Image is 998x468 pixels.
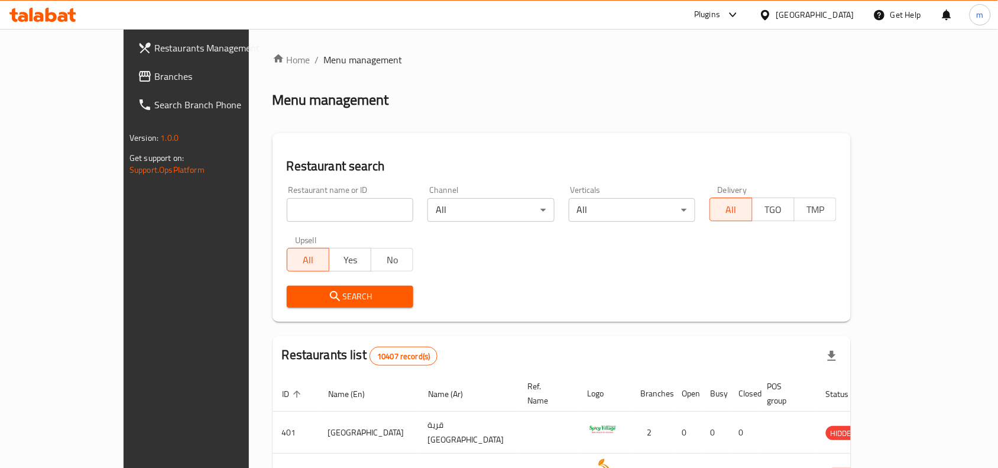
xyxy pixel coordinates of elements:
label: Upsell [295,236,317,244]
th: Busy [701,376,730,412]
button: TGO [752,198,795,221]
span: Search [296,289,404,304]
span: No [376,251,409,269]
td: [GEOGRAPHIC_DATA] [319,412,419,454]
div: Plugins [694,8,720,22]
span: ID [282,387,304,401]
button: All [287,248,329,272]
button: TMP [794,198,837,221]
button: Search [287,286,414,308]
nav: breadcrumb [273,53,851,67]
div: All [427,198,555,222]
a: Support.OpsPlatform [129,162,205,177]
h2: Restaurant search [287,157,837,175]
a: Search Branch Phone [128,91,290,119]
span: Get support on: [129,150,184,166]
td: 0 [673,412,701,454]
input: Search for restaurant name or ID.. [287,198,414,222]
h2: Menu management [273,91,389,109]
td: 0 [730,412,758,454]
button: No [371,248,413,272]
td: 2 [631,412,673,454]
span: Yes [334,251,367,269]
div: All [569,198,696,222]
th: Branches [631,376,673,412]
th: Open [673,376,701,412]
span: Search Branch Phone [154,98,281,112]
span: 1.0.0 [160,130,179,146]
span: Ref. Name [528,379,564,408]
span: TMP [799,201,832,218]
a: Restaurants Management [128,34,290,62]
th: Closed [730,376,758,412]
div: Total records count [370,347,438,366]
button: All [709,198,752,221]
span: Name (En) [328,387,380,401]
div: [GEOGRAPHIC_DATA] [776,8,854,21]
span: Status [826,387,864,401]
span: Name (Ar) [428,387,478,401]
span: TGO [757,201,790,218]
span: Branches [154,69,281,83]
span: All [292,251,325,269]
label: Delivery [718,186,747,194]
div: Export file [818,342,846,370]
span: All [715,201,747,218]
span: Restaurants Management [154,41,281,55]
span: Version: [129,130,158,146]
td: 401 [273,412,319,454]
a: Branches [128,62,290,91]
img: Spicy Village [588,415,617,445]
td: 0 [701,412,730,454]
td: قرية [GEOGRAPHIC_DATA] [419,412,519,454]
span: POS group [767,379,802,408]
button: Yes [329,248,371,272]
li: / [315,53,319,67]
h2: Restaurants list [282,346,438,366]
th: Logo [578,376,631,412]
span: m [977,8,984,21]
span: HIDDEN [826,427,861,440]
span: Menu management [324,53,403,67]
a: Home [273,53,310,67]
span: 10407 record(s) [370,351,437,362]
